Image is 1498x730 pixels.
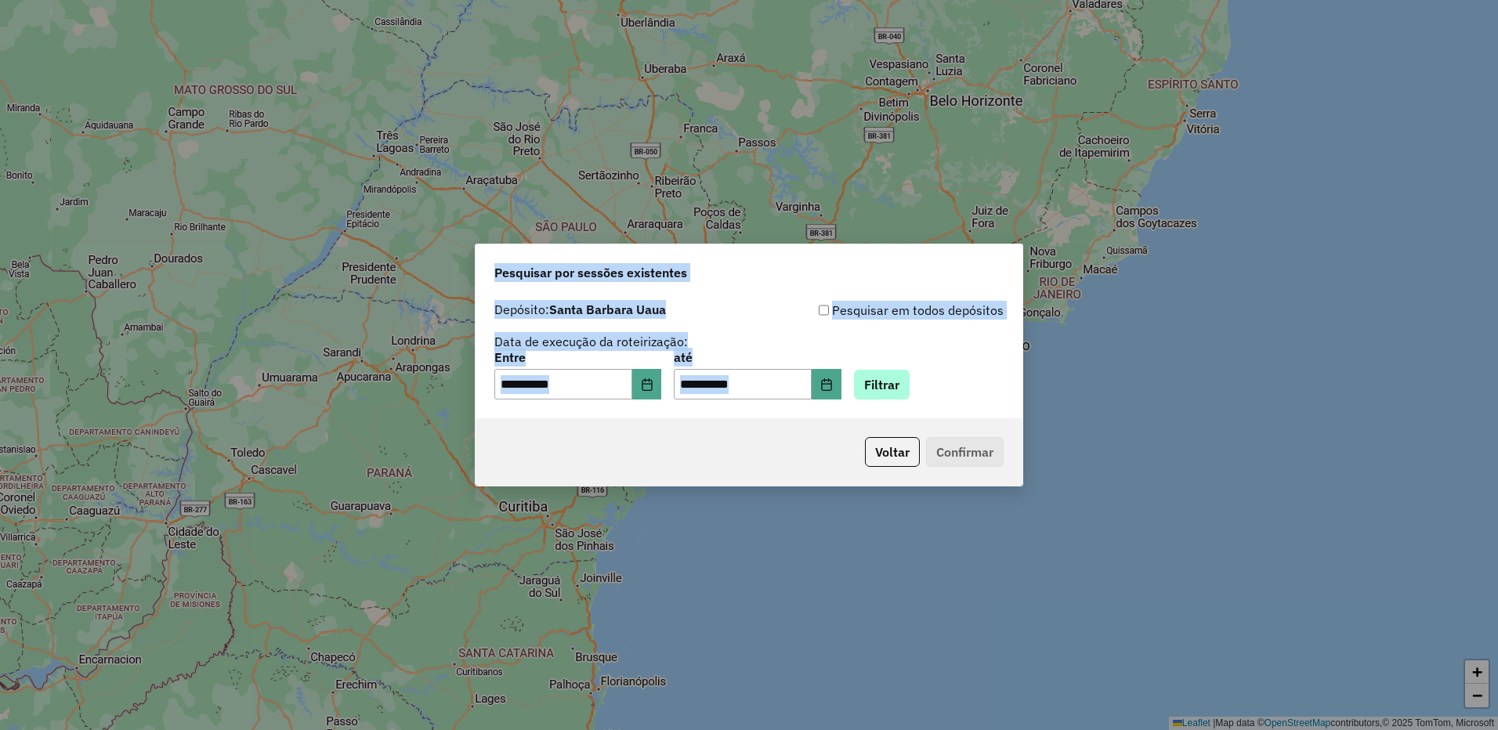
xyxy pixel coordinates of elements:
[749,301,1004,320] div: Pesquisar em todos depósitos
[494,348,661,367] label: Entre
[854,370,910,399] button: Filtrar
[674,348,841,367] label: até
[494,263,687,282] span: Pesquisar por sessões existentes
[494,332,688,351] label: Data de execução da roteirização:
[812,369,841,400] button: Choose Date
[494,300,666,319] label: Depósito:
[865,437,920,467] button: Voltar
[632,369,662,400] button: Choose Date
[549,302,666,317] strong: Santa Barbara Uaua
